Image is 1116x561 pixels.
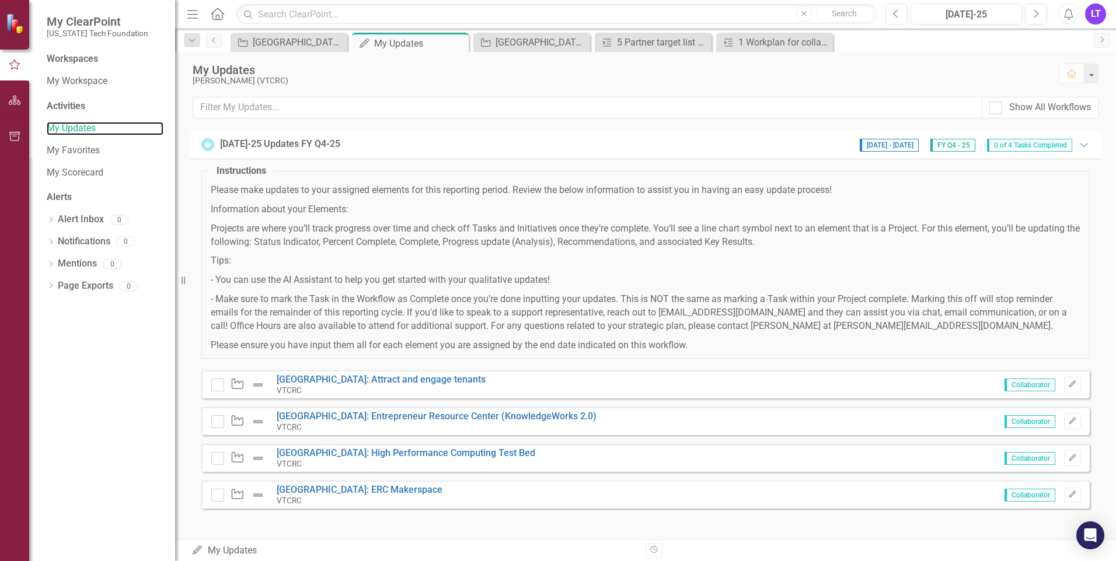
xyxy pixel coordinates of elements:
[47,75,163,88] a: My Workspace
[738,35,830,50] div: 1 Workplan for collaboration with VTCRC real estate team members
[233,35,344,50] a: [GEOGRAPHIC_DATA]: Attract and engage tenants
[193,97,982,118] input: Filter My Updates...
[598,35,709,50] a: 5 Partner target list approved by VTCRC leadership
[58,235,110,248] a: Notifications
[1005,489,1055,502] span: Collaborator
[1009,101,1091,114] div: Show All Workflows
[1076,521,1104,549] div: Open Intercom Messenger
[251,378,265,392] img: Not Defined
[211,339,1080,352] p: Please ensure you have input them all for each element you are assigned by the end date indicated...
[211,222,1080,249] p: Projects are where you’ll track progress over time and check off Tasks and Initiatives once they’...
[915,8,1018,22] div: [DATE]-25
[617,35,709,50] div: 5 Partner target list approved by VTCRC leadership
[277,411,597,422] a: [GEOGRAPHIC_DATA]: Entrepreneur Resource Center (KnowledgeWorks 2.0)
[47,29,148,38] small: [US_STATE] Tech Foundation
[1005,415,1055,428] span: Collaborator
[119,281,138,291] div: 0
[374,36,466,51] div: My Updates
[47,100,163,113] div: Activities
[58,257,97,271] a: Mentions
[58,213,104,226] a: Alert Inbox
[277,385,302,395] small: VTCRC
[251,415,265,429] img: Not Defined
[277,459,302,468] small: VTCRC
[211,274,1080,287] p: - You can use the AI Assistant to help you get started with your qualitative updates!
[211,164,272,178] legend: Instructions
[277,374,486,385] a: [GEOGRAPHIC_DATA]: Attract and engage tenants
[47,15,148,29] span: My ClearPoint
[47,144,163,157] a: My Favorites
[211,203,1080,216] p: Information about your Elements:
[211,293,1080,333] p: - Make sure to mark the Task in the Workflow as Complete once you’re done inputting your updates....
[47,166,163,180] a: My Scorecard
[911,3,1022,24] button: [DATE]-25
[832,9,857,18] span: Search
[193,64,1047,76] div: My Updates
[58,279,113,293] a: Page Exports
[211,184,1080,197] p: Please make updates to your assigned elements for this reporting period. Review the below informa...
[251,488,265,502] img: Not Defined
[476,35,587,50] a: [GEOGRAPHIC_DATA]: Entrepreneur Resource Center (KnowledgeWorks 2.0)
[193,76,1047,85] div: [PERSON_NAME] (VTCRC)
[860,139,919,152] span: [DATE] - [DATE]
[211,254,1080,268] p: Tips:
[47,122,163,135] a: My Updates
[251,451,265,465] img: Not Defined
[110,215,128,225] div: 0
[103,259,121,269] div: 0
[47,52,98,66] div: Workspaces
[815,6,874,22] button: Search
[236,4,877,24] input: Search ClearPoint...
[253,35,344,50] div: [GEOGRAPHIC_DATA]: Attract and engage tenants
[277,422,302,432] small: VTCRC
[116,237,135,247] div: 0
[1005,452,1055,465] span: Collaborator
[987,139,1072,152] span: 0 of 4 Tasks Completed
[220,138,340,151] div: [DATE]-25 Updates FY Q4-25
[6,13,26,33] img: ClearPoint Strategy
[47,191,163,204] div: Alerts
[277,496,302,505] small: VTCRC
[277,447,535,458] a: [GEOGRAPHIC_DATA]: High Performance Computing Test Bed
[930,139,975,152] span: FY Q4 - 25
[496,35,587,50] div: [GEOGRAPHIC_DATA]: Entrepreneur Resource Center (KnowledgeWorks 2.0)
[1005,378,1055,391] span: Collaborator
[719,35,830,50] a: 1 Workplan for collaboration with VTCRC real estate team members
[277,484,442,495] a: [GEOGRAPHIC_DATA]: ERC Makerspace
[191,544,637,558] div: My Updates
[1085,3,1106,24] button: LT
